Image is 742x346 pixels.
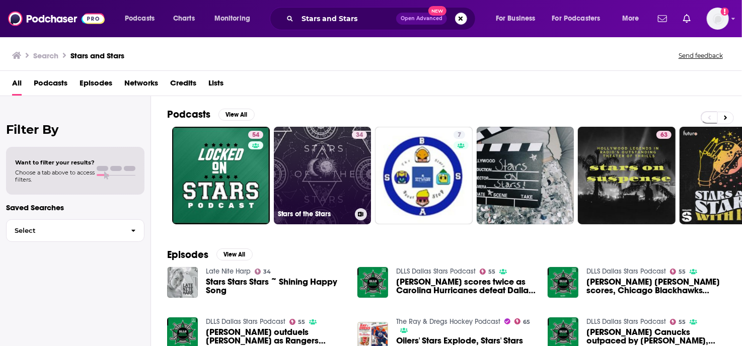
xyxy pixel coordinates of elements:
[167,267,198,298] img: Stars Stars Stars ~ Shining Happy Song
[670,319,686,325] a: 55
[396,13,447,25] button: Open AdvancedNew
[679,270,686,274] span: 55
[125,12,155,26] span: Podcasts
[8,9,105,28] img: Podchaser - Follow, Share and Rate Podcasts
[167,11,201,27] a: Charts
[208,75,224,96] a: Lists
[6,122,144,137] h2: Filter By
[615,11,652,27] button: open menu
[489,11,548,27] button: open menu
[34,75,67,96] a: Podcasts
[656,131,672,139] a: 63
[707,8,729,30] button: Show profile menu
[206,328,345,345] span: [PERSON_NAME] outduels [PERSON_NAME] as Rangers defeat Dallas Stars | STARS POSTGAME
[289,319,306,325] a: 55
[167,248,253,261] a: EpisodesView All
[298,320,305,324] span: 55
[352,131,367,139] a: 34
[654,10,671,27] a: Show notifications dropdown
[170,75,196,96] a: Credits
[274,127,372,224] a: 34Stars of the Stars
[488,270,495,274] span: 55
[396,278,536,295] span: [PERSON_NAME] scores twice as Carolina Hurricanes defeat Dallas Stars | STARS POSTGAME
[396,278,536,295] a: Kotkaniemi scores twice as Carolina Hurricanes defeat Dallas Stars | STARS POSTGAME
[248,131,263,139] a: 54
[70,51,124,60] h3: Stars and Stars
[676,51,726,60] button: Send feedback
[401,16,442,21] span: Open Advanced
[578,127,676,224] a: 63
[218,109,255,121] button: View All
[33,51,58,60] h3: Search
[396,267,476,276] a: DLLS Dallas Stars Podcast
[586,317,666,326] a: DLLS Dallas Stars Podcast
[454,131,465,139] a: 7
[721,8,729,16] svg: Add a profile image
[255,269,271,275] a: 34
[357,267,388,298] img: Kotkaniemi scores twice as Carolina Hurricanes defeat Dallas Stars | STARS POSTGAME
[670,269,686,275] a: 55
[514,318,531,324] a: 65
[586,267,666,276] a: DLLS Dallas Stars Podcast
[707,8,729,30] img: User Profile
[480,269,496,275] a: 55
[586,278,726,295] a: Connor Bedard scores, Chicago Blackhawks dominate Dallas Stars | STARS POSTGAME
[118,11,168,27] button: open menu
[206,278,345,295] a: Stars Stars Stars ~ Shining Happy Song
[375,127,473,224] a: 7
[207,11,263,27] button: open menu
[279,7,485,30] div: Search podcasts, credits, & more...
[458,130,461,140] span: 7
[12,75,22,96] a: All
[546,11,615,27] button: open menu
[263,270,271,274] span: 34
[548,267,578,298] img: Connor Bedard scores, Chicago Blackhawks dominate Dallas Stars | STARS POSTGAME
[167,108,255,121] a: PodcastsView All
[80,75,112,96] a: Episodes
[206,317,285,326] a: DLLS Dallas Stars Podcast
[622,12,639,26] span: More
[586,278,726,295] span: [PERSON_NAME] [PERSON_NAME] scores, Chicago Blackhawks dominate Dallas Stars | STARS POSTGAME
[216,248,253,261] button: View All
[586,328,726,345] a: JT Miller-less Canucks outpaced by Hintz, Robertson, Dallas Stars | STARS POSTGAME
[356,130,363,140] span: 34
[167,248,208,261] h2: Episodes
[298,11,396,27] input: Search podcasts, credits, & more...
[7,227,123,234] span: Select
[6,203,144,212] p: Saved Searches
[252,130,259,140] span: 54
[124,75,158,96] a: Networks
[428,6,447,16] span: New
[167,108,210,121] h2: Podcasts
[660,130,667,140] span: 63
[172,127,270,224] a: 54
[679,320,686,324] span: 55
[206,267,251,276] a: Late Nite Harp
[552,12,601,26] span: For Podcasters
[707,8,729,30] span: Logged in as TaraKennedy
[214,12,250,26] span: Monitoring
[15,159,95,166] span: Want to filter your results?
[278,210,351,218] h3: Stars of the Stars
[173,12,195,26] span: Charts
[6,219,144,242] button: Select
[586,328,726,345] span: [PERSON_NAME] Canucks outpaced by [PERSON_NAME], Dallas Stars | STARS POSTGAME
[679,10,695,27] a: Show notifications dropdown
[496,12,536,26] span: For Business
[523,320,530,324] span: 65
[15,169,95,183] span: Choose a tab above to access filters.
[206,328,345,345] a: Shesterkin outduels Oettinger as Rangers defeat Dallas Stars | STARS POSTGAME
[396,317,500,326] a: The Ray & Dregs Hockey Podcast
